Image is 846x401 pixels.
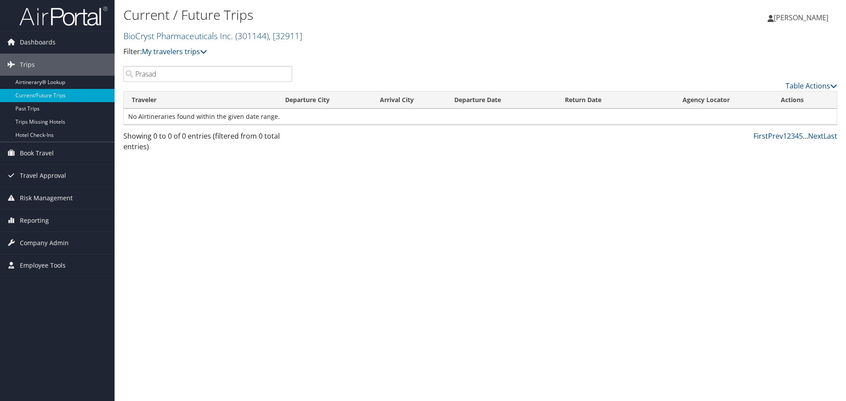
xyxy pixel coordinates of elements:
[753,131,768,141] a: First
[557,92,675,109] th: Return Date: activate to sort column ascending
[123,46,599,58] p: Filter:
[235,30,269,42] span: ( 301144 )
[791,131,795,141] a: 3
[20,54,35,76] span: Trips
[768,4,837,31] a: [PERSON_NAME]
[20,142,54,164] span: Book Travel
[20,254,66,276] span: Employee Tools
[786,81,837,91] a: Table Actions
[123,131,292,156] div: Showing 0 to 0 of 0 entries (filtered from 0 total entries)
[123,30,302,42] a: BioCryst Pharmaceuticals Inc.
[269,30,302,42] span: , [ 32911 ]
[808,131,824,141] a: Next
[277,92,372,109] th: Departure City: activate to sort column ascending
[124,109,837,125] td: No Airtineraries found within the given date range.
[824,131,837,141] a: Last
[372,92,446,109] th: Arrival City: activate to sort column ascending
[20,210,49,232] span: Reporting
[123,66,292,82] input: Search Traveler or Arrival City
[795,131,799,141] a: 4
[123,6,599,24] h1: Current / Future Trips
[20,187,73,209] span: Risk Management
[773,92,837,109] th: Actions
[20,31,56,53] span: Dashboards
[799,131,803,141] a: 5
[20,165,66,187] span: Travel Approval
[774,13,828,22] span: [PERSON_NAME]
[20,232,69,254] span: Company Admin
[19,6,108,26] img: airportal-logo.png
[446,92,557,109] th: Departure Date: activate to sort column descending
[124,92,277,109] th: Traveler: activate to sort column ascending
[142,47,207,56] a: My travelers trips
[787,131,791,141] a: 2
[675,92,773,109] th: Agency Locator: activate to sort column ascending
[803,131,808,141] span: …
[783,131,787,141] a: 1
[768,131,783,141] a: Prev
